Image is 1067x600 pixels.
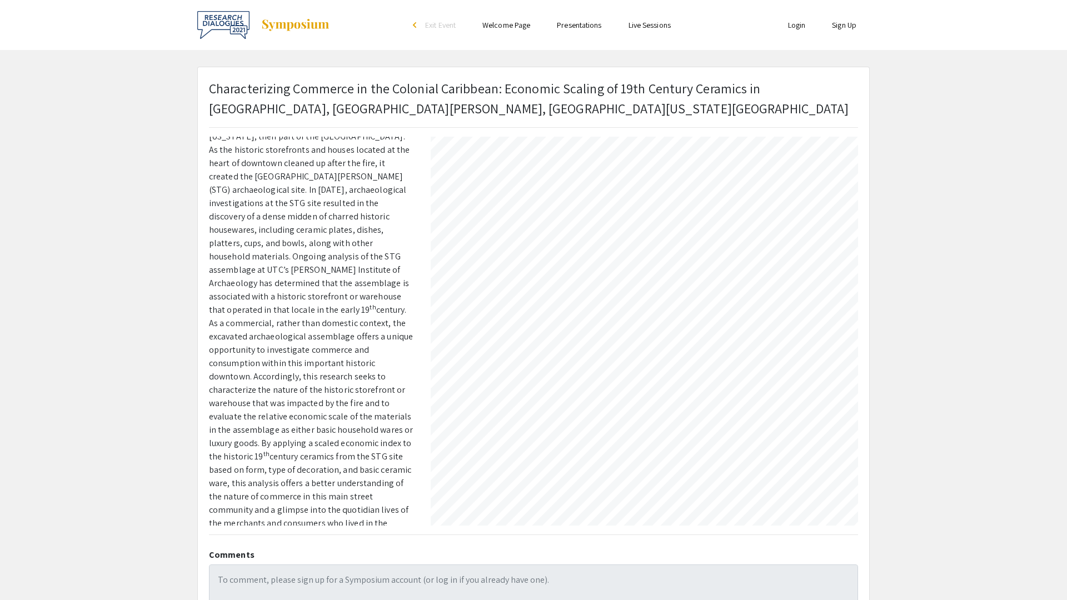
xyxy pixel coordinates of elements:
h2: Comments [209,549,858,560]
a: Welcome Page [482,20,530,30]
p: On New Year’s Eve on the cusp of 1832, a town fire ravaged the commercial district in the histori... [209,63,414,543]
a: UTC ReSEARCH Dialogues 2021 [197,11,330,39]
img: Symposium by ForagerOne [261,18,330,32]
a: Login [788,20,806,30]
sup: th [370,303,376,311]
div: arrow_back_ios [413,22,420,28]
a: Live Sessions [629,20,671,30]
img: UTC ReSEARCH Dialogues 2021 [197,11,250,39]
iframe: Chat [8,550,47,592]
sup: th [263,449,270,458]
span: Exit Event [425,20,456,30]
p: Characterizing Commerce in the Colonial Caribbean: Economic Scaling of 19th Century Ceramics in [... [209,78,858,118]
a: Sign Up [832,20,856,30]
a: Presentations [557,20,601,30]
a: https://www.sa.dk/ao-soegesider/en/collection/theme/8 [812,504,894,512]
